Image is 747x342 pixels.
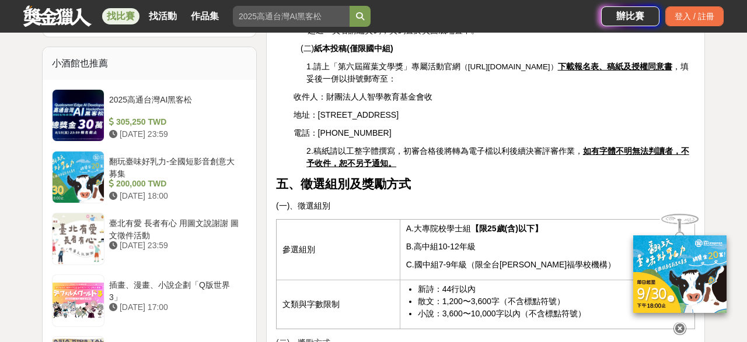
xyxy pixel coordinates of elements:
[314,44,393,53] strong: 紙本投稿(僅限國中組)
[109,239,242,252] div: [DATE] 23:59
[52,151,247,203] a: 翻玩臺味好乳力-全國短影音創意大募集 200,000 TWD [DATE] 18:00
[558,62,672,71] u: 下載報名表、稿紙及授權同意書
[282,245,315,254] span: 參選組別
[665,6,724,26] div: 登入 / 註冊
[306,62,688,83] span: ，填妥後一併以掛號郵寄至：
[418,284,476,294] span: 新詩：44行以內
[109,94,242,116] div: 2025高通台灣AI黑客松
[294,128,392,137] span: 電話：[PHONE_NUMBER]
[52,89,247,142] a: 2025高通台灣AI黑客松 305,250 TWD [DATE] 23:59
[109,301,242,313] div: [DATE] 17:00
[233,6,350,27] input: 2025高通台灣AI黑客松
[276,201,330,210] span: (一)、徵選組別
[306,146,689,168] u: 如有字體不明無法判讀者，不予收件，恕不另予通知。
[294,92,432,101] span: 收件人：財團法人人智學教育基金會收
[418,309,586,318] span: 小說：3,600〜10,000字以內（不含標點符號）
[306,62,460,71] span: 1.請上「第六屆羅葉文學獎」專屬活動官網
[102,8,139,24] a: 找比賽
[109,190,242,202] div: [DATE] 18:00
[406,242,476,251] span: B.高中組10-12年級
[276,177,411,191] strong: 五、徵選組別及獎勵方式
[460,62,558,71] span: （[URL][DOMAIN_NAME]）
[276,280,400,329] td: 文類與字數限制
[471,224,543,233] strong: 【限25歲(含)以下】
[109,178,242,190] div: 200,000 TWD
[633,235,727,313] img: ff197300-f8ee-455f-a0ae-06a3645bc375.jpg
[406,224,543,233] span: A.大專院校學士組
[43,47,256,80] div: 小酒館也推薦
[294,110,399,119] span: 地址：[STREET_ADDRESS]
[109,279,242,301] div: 插畫、漫畫、小說企劃「Q版世界3」
[418,297,565,306] span: 散文：1,200〜3,600字（不含標點符號）
[52,213,247,265] a: 臺北有愛 長者有心 用圖文說謝謝 圖文徵件活動 [DATE] 23:59
[301,44,393,53] span: (二)
[601,6,659,26] a: 辦比賽
[109,128,242,140] div: [DATE] 23:59
[144,8,181,24] a: 找活動
[109,116,242,128] div: 305,250 TWD
[308,13,695,35] span: 3. ；作品超過一頁者請編頁碼，頁碼置於頁面底端置中。
[109,156,242,178] div: 翻玩臺味好乳力-全國短影音創意大募集
[406,260,616,269] span: C.國中組7-9年級（限全台[PERSON_NAME]福學校機構）
[186,8,224,24] a: 作品集
[306,146,689,168] span: 2.稿紙請以工整字體撰寫，初審合格後將轉為電子檔以利後續決審評審作業，
[52,274,247,327] a: 插畫、漫畫、小說企劃「Q版世界3」 [DATE] 17:00
[109,217,242,239] div: 臺北有愛 長者有心 用圖文說謝謝 圖文徵件活動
